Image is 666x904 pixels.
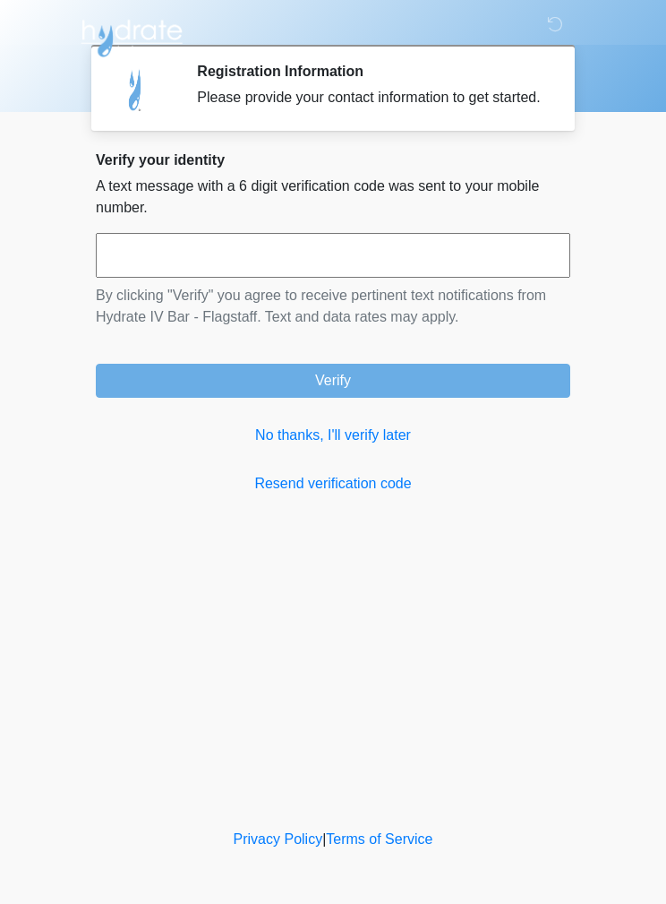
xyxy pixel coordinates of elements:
a: Resend verification code [96,473,570,495]
button: Verify [96,364,570,398]
a: Privacy Policy [234,831,323,847]
img: Agent Avatar [109,63,163,116]
a: | [322,831,326,847]
a: No thanks, I'll verify later [96,425,570,446]
div: Please provide your contact information to get started. [197,87,543,108]
img: Hydrate IV Bar - Flagstaff Logo [78,13,185,58]
a: Terms of Service [326,831,432,847]
p: By clicking "Verify" you agree to receive pertinent text notifications from Hydrate IV Bar - Flag... [96,285,570,328]
p: A text message with a 6 digit verification code was sent to your mobile number. [96,176,570,219]
h2: Verify your identity [96,151,570,168]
